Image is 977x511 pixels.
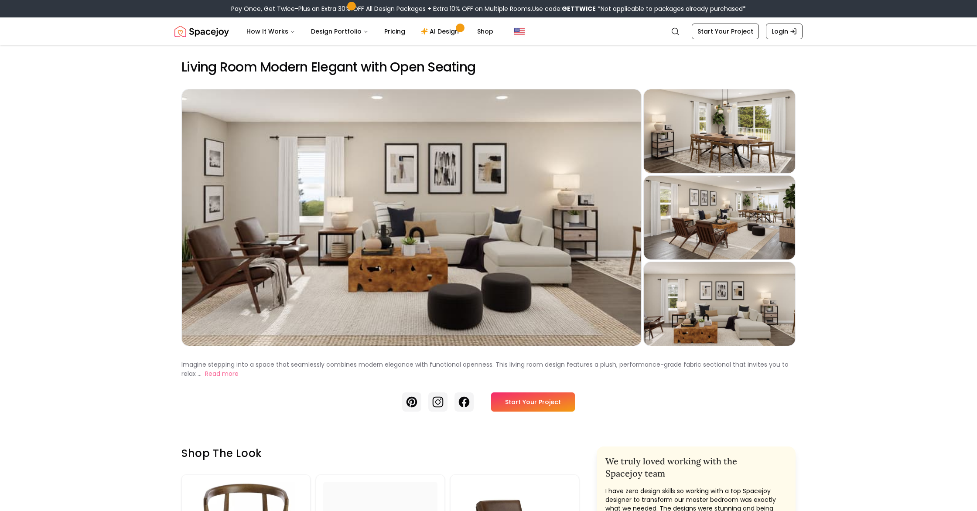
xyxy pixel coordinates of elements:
a: Login [766,24,803,39]
a: Shop [470,23,500,40]
span: *Not applicable to packages already purchased* [596,4,746,13]
a: AI Design [414,23,468,40]
a: Pricing [377,23,412,40]
h3: Shop the look [181,446,579,460]
a: Spacejoy [174,23,229,40]
button: Design Portfolio [304,23,376,40]
button: How It Works [239,23,302,40]
button: Read more [205,369,239,378]
b: GETTWICE [562,4,596,13]
span: Use code: [532,4,596,13]
nav: Main [239,23,500,40]
img: United States [514,26,525,37]
a: Start Your Project [692,24,759,39]
p: Imagine stepping into a space that seamlessly combines modern elegance with functional openness. ... [181,360,789,378]
div: Pay Once, Get Twice-Plus an Extra 30% OFF All Design Packages + Extra 10% OFF on Multiple Rooms. [231,4,746,13]
h2: Living Room Modern Elegant with Open Seating [181,59,796,75]
img: Spacejoy Logo [174,23,229,40]
nav: Global [174,17,803,45]
a: Start Your Project [491,392,575,412]
h2: We truly loved working with the Spacejoy team [605,455,787,480]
